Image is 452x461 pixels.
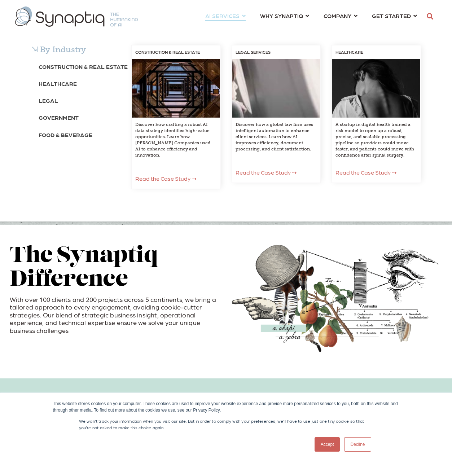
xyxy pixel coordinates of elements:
span: COMPANY [324,11,351,21]
nav: menu [198,4,424,30]
a: GET STARTED [372,9,417,22]
img: synaptiq logo-1 [15,6,138,27]
p: We won't track your information when you visit our site. But in order to comply with your prefere... [79,418,373,431]
a: WHY SYNAPTIQ [260,9,309,22]
a: Accept [315,437,340,452]
span: WHY SYNAPTIQ [260,11,303,21]
a: COMPANY [324,9,357,22]
a: Decline [344,437,371,452]
iframe: Embedded CTA [82,341,157,359]
span: GET STARTED [372,11,411,21]
img: Collage of hand, pears, hat, eye [231,243,442,357]
h2: The Synaptiq Difference [10,245,221,292]
p: With over 100 clients and 200 projects across 5 continents, we bring a tailored approach to every... [10,295,221,334]
a: AI SERVICES [205,9,246,22]
div: This website stores cookies on your computer. These cookies are used to improve your website expe... [53,400,399,413]
iframe: Embedded CTA [10,341,77,359]
span: AI SERVICES [205,11,240,21]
